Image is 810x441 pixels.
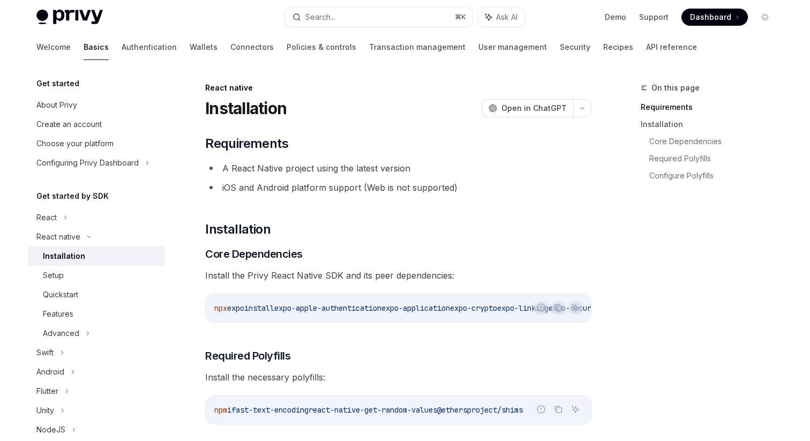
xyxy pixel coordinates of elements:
span: Install the Privy React Native SDK and its peer dependencies: [205,268,591,283]
button: Ask AI [478,8,525,27]
div: Setup [43,269,64,282]
span: expo-secure-store [549,303,621,313]
div: React native [36,230,80,243]
span: Installation [205,221,271,238]
span: Requirements [205,135,288,152]
span: expo [227,303,244,313]
a: Installation [641,116,782,133]
span: expo-crypto [450,303,497,313]
span: expo-application [381,303,450,313]
li: iOS and Android platform support (Web is not supported) [205,180,591,195]
a: Authentication [122,34,177,60]
button: Toggle dark mode [756,9,774,26]
button: Open in ChatGPT [482,99,573,117]
button: Ask AI [568,301,582,315]
div: NodeJS [36,423,65,436]
a: Required Polyfills [649,150,782,167]
a: Requirements [641,99,782,116]
a: Support [639,12,669,23]
h1: Installation [205,99,287,118]
a: Connectors [230,34,274,60]
span: expo-apple-authentication [274,303,381,313]
div: Configuring Privy Dashboard [36,156,139,169]
a: Features [28,304,165,324]
span: Ask AI [496,12,517,23]
span: ⌘ K [455,13,466,21]
div: React native [205,83,591,93]
div: Installation [43,250,85,263]
a: User management [478,34,547,60]
div: Unity [36,404,54,417]
span: npx [214,303,227,313]
span: npm [214,405,227,415]
img: light logo [36,10,103,25]
span: expo-linking [497,303,549,313]
h5: Get started by SDK [36,190,109,203]
div: Flutter [36,385,58,398]
div: Choose your platform [36,137,114,150]
button: Ask AI [568,402,582,416]
a: Choose your platform [28,134,165,153]
div: Advanced [43,327,79,340]
a: Basics [84,34,109,60]
button: Copy the contents from the code block [551,402,565,416]
div: Create an account [36,118,102,131]
span: Install the necessary polyfills: [205,370,591,385]
a: Dashboard [681,9,748,26]
a: Transaction management [369,34,466,60]
a: Core Dependencies [649,133,782,150]
button: Search...⌘K [285,8,472,27]
button: Report incorrect code [534,301,548,315]
a: Create an account [28,115,165,134]
a: Demo [605,12,626,23]
a: Quickstart [28,285,165,304]
span: Dashboard [690,12,731,23]
div: Swift [36,346,54,359]
div: Android [36,365,64,378]
li: A React Native project using the latest version [205,161,591,176]
h5: Get started [36,77,79,90]
a: API reference [646,34,697,60]
a: Configure Polyfills [649,167,782,184]
a: Setup [28,266,165,285]
button: Copy the contents from the code block [551,301,565,315]
div: Features [43,308,73,320]
a: Welcome [36,34,71,60]
span: Required Polyfills [205,348,290,363]
a: Policies & controls [287,34,356,60]
div: React [36,211,57,224]
span: Core Dependencies [205,246,303,261]
div: About Privy [36,99,77,111]
div: Quickstart [43,288,78,301]
span: @ethersproject/shims [437,405,523,415]
div: Search... [305,11,335,24]
a: Security [560,34,590,60]
span: react-native-get-random-values [309,405,437,415]
a: Installation [28,246,165,266]
a: About Privy [28,95,165,115]
span: On this page [651,81,700,94]
span: install [244,303,274,313]
a: Recipes [603,34,633,60]
span: fast-text-encoding [231,405,309,415]
span: Open in ChatGPT [501,103,567,114]
a: Wallets [190,34,217,60]
span: i [227,405,231,415]
button: Report incorrect code [534,402,548,416]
